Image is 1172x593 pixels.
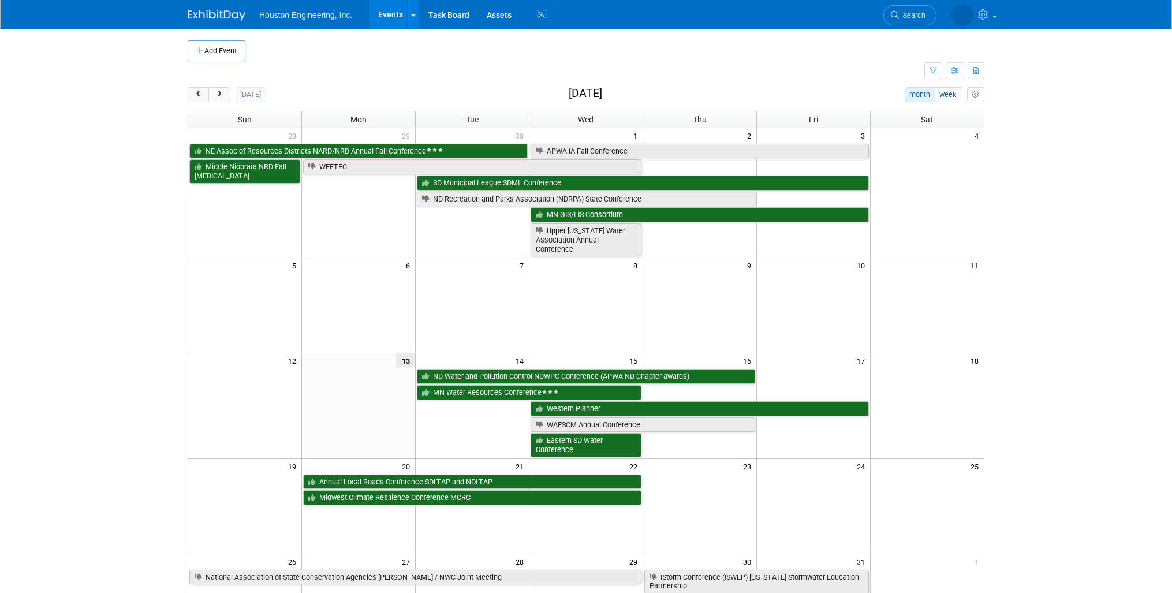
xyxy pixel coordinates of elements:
span: 29 [401,128,415,143]
span: 20 [401,459,415,473]
a: ND Water and Pollution Control NDWPC Conference (APWA ND Chapter awards) [417,369,755,384]
span: 4 [973,128,984,143]
span: 22 [628,459,643,473]
span: 23 [742,459,756,473]
img: ExhibitDay [188,10,245,21]
a: WAFSCM Annual Conference [531,417,755,432]
span: Sun [238,115,252,124]
button: month [905,87,935,102]
span: 18 [969,353,984,368]
span: 17 [856,353,870,368]
span: 13 [396,353,415,368]
span: 11 [969,258,984,273]
a: Upper [US_STATE] Water Association Annual Conference [531,223,641,256]
span: Wed [578,115,594,124]
span: 7 [518,258,529,273]
span: Fri [809,115,818,124]
span: 5 [291,258,301,273]
button: Add Event [188,40,245,61]
span: Thu [693,115,707,124]
a: SD Municipal League SDML Conference [417,176,868,191]
span: 15 [628,353,643,368]
span: Search [899,11,925,20]
button: prev [188,87,209,102]
span: 29 [628,554,643,569]
button: myCustomButton [967,87,984,102]
span: 6 [405,258,415,273]
span: 19 [287,459,301,473]
i: Personalize Calendar [972,91,979,99]
span: 9 [746,258,756,273]
span: 30 [742,554,756,569]
span: 27 [401,554,415,569]
button: [DATE] [236,87,266,102]
span: 26 [287,554,301,569]
span: 28 [514,554,529,569]
span: 30 [514,128,529,143]
button: next [208,87,230,102]
span: 10 [856,258,870,273]
span: 8 [632,258,643,273]
button: week [935,87,961,102]
span: 2 [746,128,756,143]
span: 24 [856,459,870,473]
a: Middle Niobrara NRD Fall [MEDICAL_DATA] [189,159,300,183]
span: 1 [973,554,984,569]
span: Mon [350,115,367,124]
span: Sat [921,115,933,124]
span: 21 [514,459,529,473]
a: APWA IA Fall Conference [531,144,869,159]
span: 14 [514,353,529,368]
a: MN GIS/LIS Consortium [531,207,869,222]
a: MN Water Resources Conference [417,385,641,400]
span: 31 [856,554,870,569]
a: ND Recreation and Parks Association (NDRPA) State Conference [417,192,755,207]
span: 1 [632,128,643,143]
a: National Association of State Conservation Agencies [PERSON_NAME] / NWC Joint Meeting [189,570,641,585]
span: 28 [287,128,301,143]
a: Midwest Climate Resilience Conference MCRC [303,490,641,505]
a: Western Planner [531,401,869,416]
h2: [DATE] [569,87,602,100]
a: Eastern SD Water Conference [531,433,641,457]
span: 16 [742,353,756,368]
span: Tue [466,115,479,124]
span: 12 [287,353,301,368]
a: WEFTEC [303,159,641,174]
a: Annual Local Roads Conference SDLTAP and NDLTAP [303,475,641,490]
a: Search [883,5,936,25]
span: 3 [860,128,870,143]
img: Heidi Joarnt [951,4,973,26]
span: Houston Engineering, Inc. [259,10,352,20]
a: NE Assoc of Resources Districts NARD/NRD Annual Fall Conference [189,144,528,159]
span: 25 [969,459,984,473]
